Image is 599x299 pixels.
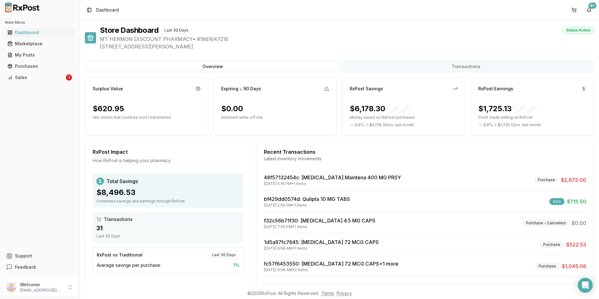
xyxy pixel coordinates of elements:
[2,72,77,82] button: Sales1
[2,250,77,262] button: Support
[100,35,594,43] span: MT HERMON DISCOUNT PHARMACY • # 1861647216
[264,239,379,245] a: 1d5a97fc7645: [MEDICAL_DATA] 72 MCG CAPS
[208,252,239,258] div: Last 30 Days
[337,291,352,296] a: Privacy
[350,104,410,114] div: $6,178.30
[5,27,75,38] a: Dashboard
[264,174,401,181] a: 48f57132454c: [MEDICAL_DATA] Maintena 400 MG PRSY
[264,196,350,202] a: bf429dd0574d: Qulipta 10 MG TABS
[93,86,123,92] div: Surplus Value
[264,156,586,162] div: Latest inventory movements
[96,224,240,232] div: 31
[20,288,63,293] p: [EMAIL_ADDRESS][DOMAIN_NAME]
[2,61,77,71] button: Purchases
[7,63,72,69] div: Purchases
[7,41,72,47] div: Marketplace
[7,52,72,58] div: My Posts
[264,261,398,267] a: fc57f6453550: [MEDICAL_DATA] 72 MCG CAPS+1 more
[264,246,379,251] div: [DATE] 9:58 AM • 1 items
[561,176,586,184] span: $2,672.00
[264,217,375,224] a: f32c56b71f30: [MEDICAL_DATA] 4.5 MG CAPS
[93,148,243,156] div: RxPost Impact
[97,252,143,258] div: RxPost vs Traditional
[549,198,564,205] div: Sale
[96,199,240,204] div: Combined savings and earnings through RxPost
[264,148,586,156] div: Recent Transactions
[15,264,36,270] span: Feedback
[355,122,364,127] span: 0.0 %
[578,278,593,293] div: Open Intercom Messenger
[478,86,513,92] div: RxPost Earnings
[233,262,239,268] span: 1 %
[264,224,375,229] div: [DATE] 7:05 PM • 1 items
[2,50,77,60] button: My Posts
[483,122,493,127] span: 0.0 %
[66,74,72,81] div: 1
[350,86,383,92] div: RxPost Savings
[104,216,133,222] span: Transactions
[478,115,586,120] p: Profit made selling on RxPost
[5,38,75,49] a: Marketplace
[96,187,240,197] div: $8,496.53
[534,177,558,183] div: Purchase
[2,262,77,273] button: Feedback
[7,29,72,36] div: Dashboard
[535,263,559,270] div: Purchase
[523,220,569,227] div: Purchase - Cancelled
[567,198,586,205] span: $715.50
[96,234,240,239] div: Last 30 Days
[264,267,398,272] div: [DATE] 9:58 AM • 2 items
[572,219,586,227] span: $0.00
[106,177,138,185] span: Total Savings
[221,86,261,92] div: Expiring ≤ 90 Days
[7,74,65,81] div: Sales
[86,62,339,72] button: Overview
[584,5,594,15] button: 9+
[2,27,77,37] button: Dashboard
[264,181,401,186] div: [DATE] 5:16 PM • 1 items
[495,122,541,127] span: ( - $1,725.13 ) vs. last month
[93,115,201,120] p: Idle dollars that could be sold / transferred
[540,241,564,248] div: Purchase
[321,291,334,296] a: Terms
[264,284,586,294] button: View All Transactions
[264,203,350,208] div: [DATE] 2:50 PM • 1 items
[588,2,597,9] div: 9+
[6,282,16,292] img: User avatar
[366,122,414,127] span: ( - $6,178.30 ) vs. last month
[5,72,75,83] a: Sales1
[566,241,586,248] span: $522.53
[100,25,158,35] h1: Store Dashboard
[2,2,42,12] img: RxPost Logo
[5,20,75,25] h2: Main Menu
[350,115,458,120] p: Money saved on RxPost purchases
[97,262,161,268] span: Average savings per purchase:
[562,27,594,34] div: Status: Active
[93,157,243,164] div: How RxPost is helping your pharmacy
[562,262,586,270] span: $1,045.06
[20,282,63,288] p: Welcome
[100,43,594,50] span: [STREET_ADDRESS][PERSON_NAME]
[161,27,192,34] div: Last 30 Days
[339,62,593,72] button: Transactions
[96,7,119,13] span: Dashboard
[2,39,77,49] button: Marketplace
[221,115,329,120] p: Imminent write-off risk
[5,49,75,61] a: My Posts
[221,104,243,114] div: $0.00
[5,61,75,72] a: Purchases
[96,7,119,13] nav: breadcrumb
[478,104,537,114] div: $1,725.13
[93,104,124,114] div: $620.95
